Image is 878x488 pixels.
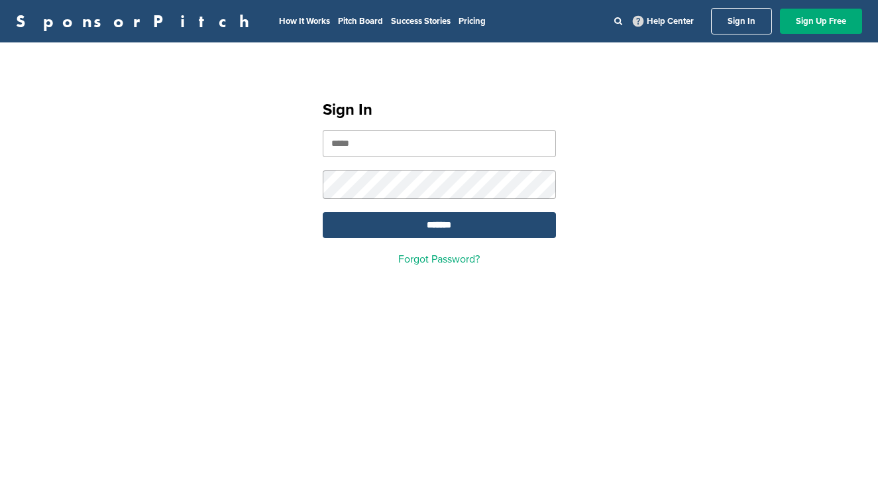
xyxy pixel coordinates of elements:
a: Success Stories [391,16,451,27]
a: Forgot Password? [398,253,480,266]
a: Sign In [711,8,772,34]
a: Sign Up Free [780,9,862,34]
a: Pricing [459,16,486,27]
a: Pitch Board [338,16,383,27]
a: Help Center [630,13,696,29]
h1: Sign In [323,98,556,122]
a: How It Works [279,16,330,27]
a: SponsorPitch [16,13,258,30]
